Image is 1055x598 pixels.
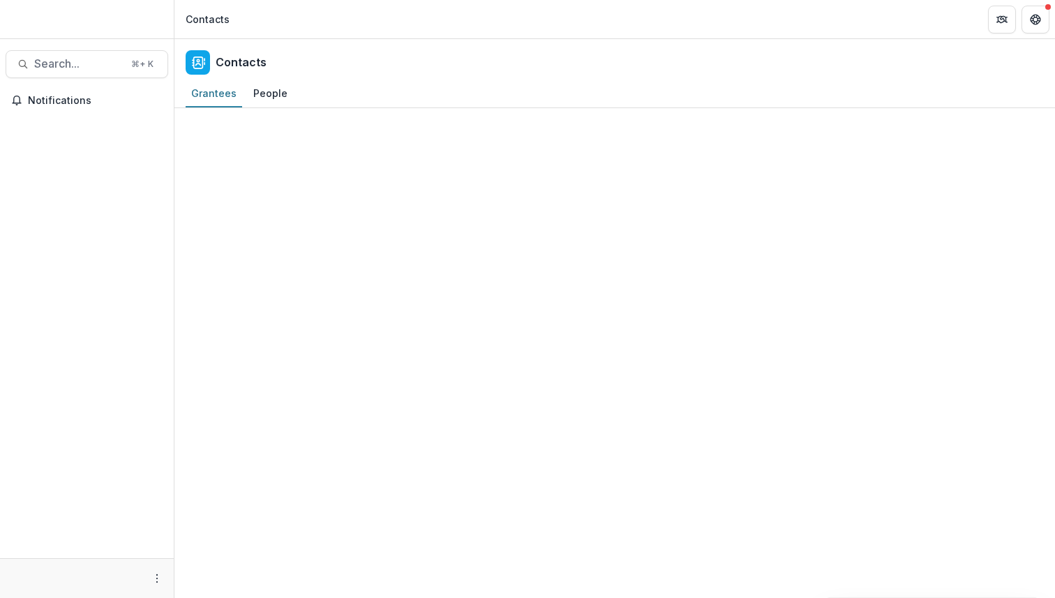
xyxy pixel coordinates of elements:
[1022,6,1049,33] button: Get Help
[28,95,163,107] span: Notifications
[216,56,267,69] h2: Contacts
[248,80,293,107] a: People
[149,570,165,587] button: More
[186,12,230,27] div: Contacts
[128,57,156,72] div: ⌘ + K
[186,80,242,107] a: Grantees
[248,83,293,103] div: People
[988,6,1016,33] button: Partners
[6,50,168,78] button: Search...
[186,83,242,103] div: Grantees
[34,57,123,70] span: Search...
[180,9,235,29] nav: breadcrumb
[6,89,168,112] button: Notifications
